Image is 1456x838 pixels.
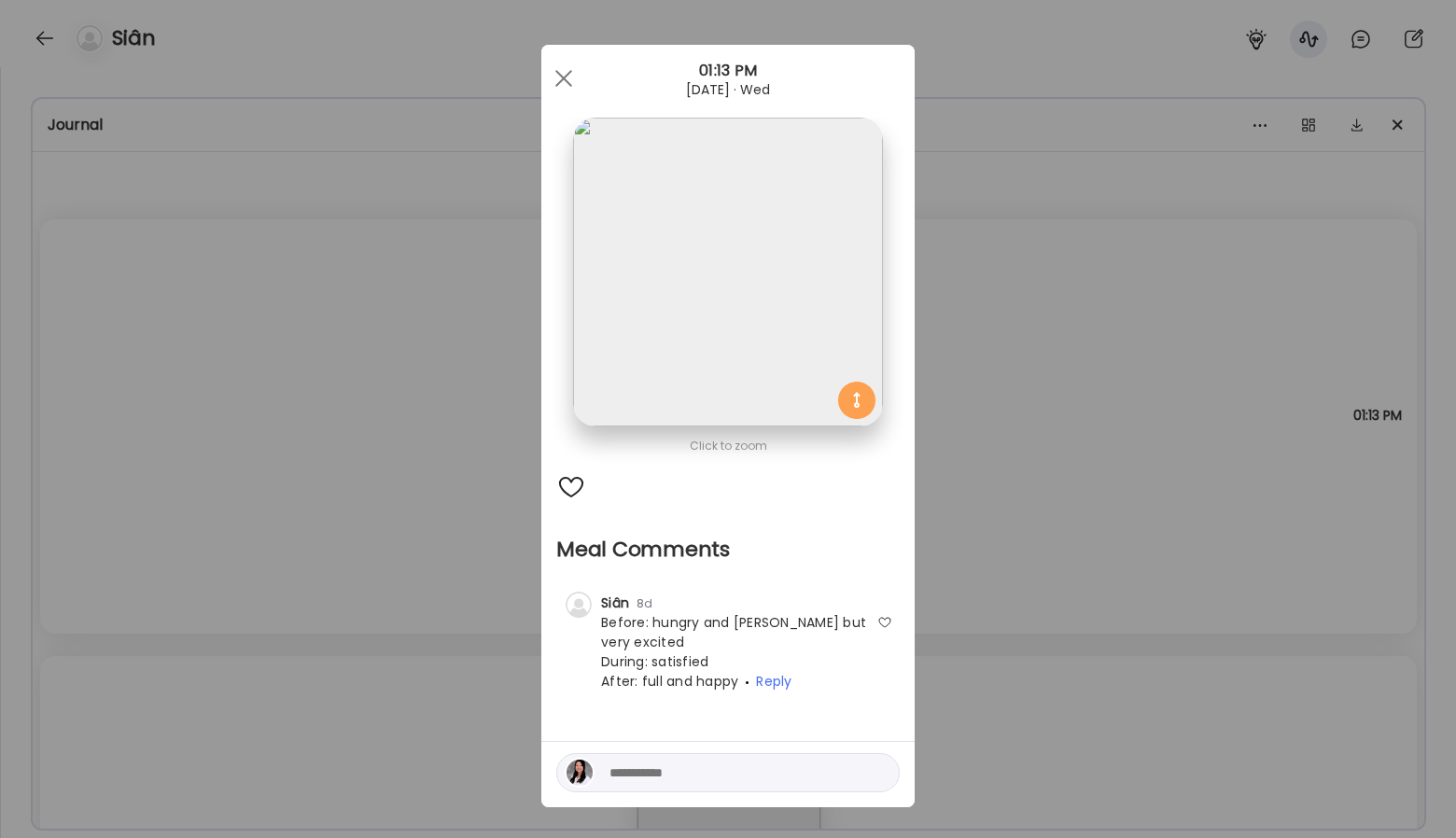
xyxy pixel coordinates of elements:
[541,82,915,97] div: [DATE] · Wed
[567,760,593,786] img: avatars%2FDYR3gHC8y3Pv5aQ5QhMKf7vy45o1
[756,672,791,691] span: Reply
[601,613,866,691] span: Before: hungry and [PERSON_NAME] but very excited During: satisfied After: full and happy
[541,60,915,82] div: 01:13 PM
[556,435,900,457] div: Click to zoom
[601,594,629,612] span: Siân
[573,118,882,426] img: images%2Fxct4u9ely9OIabsFOPW9CEXXV0W2%2FlB24yjbgGUZIrpfc6Fzz%2FCwnsn9PTCym1dEfPR4m4_1080
[566,592,592,618] img: bg-avatar-default.svg
[556,536,900,564] h2: Meal Comments
[629,595,653,611] span: 8d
